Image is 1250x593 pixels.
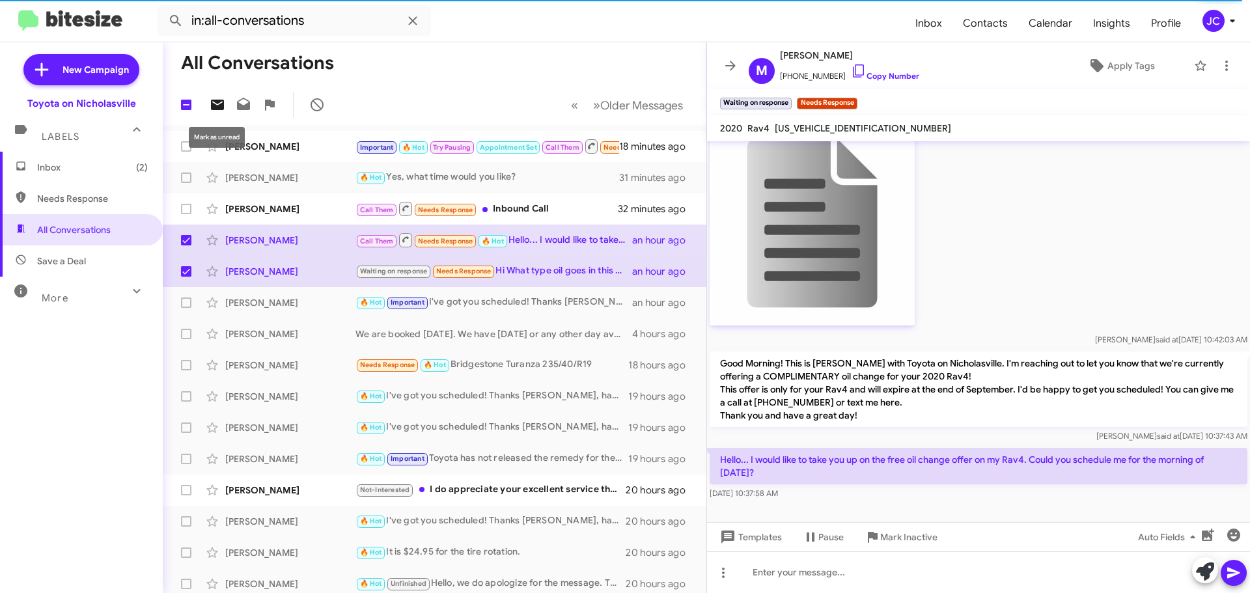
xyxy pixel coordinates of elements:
span: Older Messages [600,98,683,113]
span: Labels [42,131,79,143]
p: Good Morning! This is [PERSON_NAME] with Toyota on Nicholasville. I'm reaching out to let you kno... [710,352,1247,427]
span: Important [391,298,424,307]
div: [PERSON_NAME] [225,390,355,403]
span: Mark Inactive [880,525,937,549]
span: Templates [717,525,782,549]
div: Inbound Call [355,200,618,217]
span: Apply Tags [1107,54,1155,77]
div: 19 hours ago [628,421,696,434]
a: Inbox [905,5,952,42]
div: an hour ago [632,296,696,309]
div: JC [1202,10,1225,32]
span: Unfinished [391,579,426,588]
span: 🔥 Hot [360,579,382,588]
div: an hour ago [632,234,696,247]
div: 31 minutes ago [619,171,696,184]
div: I do appreciate your excellent service though!! [355,482,626,497]
div: an hour ago [632,265,696,278]
span: (2) [136,161,148,174]
img: 9k= [710,120,915,325]
div: Hello... I would like to take you up on the free oil change offer on my Rav4. Could you schedule ... [355,232,632,248]
a: Contacts [952,5,1018,42]
span: « [571,97,578,113]
span: said at [1157,431,1180,441]
div: 20 hours ago [626,577,696,590]
span: [PERSON_NAME] [DATE] 10:42:03 AM [1095,335,1247,344]
button: JC [1191,10,1236,32]
span: Save a Deal [37,255,86,268]
span: [PHONE_NUMBER] [780,63,919,83]
div: We are booked [DATE]. We have [DATE] or any other day available. [355,327,632,340]
div: [PERSON_NAME] [225,296,355,309]
div: 4 hours ago [632,327,696,340]
span: said at [1156,335,1178,344]
span: 🔥 Hot [360,173,382,182]
button: Previous [563,92,586,118]
span: [DATE] 10:37:58 AM [710,488,778,498]
span: Appointment Set [480,143,537,152]
div: [PERSON_NAME] [225,484,355,497]
span: 🔥 Hot [424,361,446,369]
div: I've got you scheduled! Thanks [PERSON_NAME], have a great day! [355,514,626,529]
div: I've got you scheduled! Thanks [PERSON_NAME], have a great day! [355,420,628,435]
span: All Conversations [37,223,111,236]
span: Important [360,143,394,152]
span: Needs Response [37,192,148,205]
span: Call Them [546,143,579,152]
span: Needs Response [360,361,415,369]
span: 🔥 Hot [360,423,382,432]
div: [PERSON_NAME] [225,202,355,215]
div: 19 hours ago [628,390,696,403]
a: Copy Number [851,71,919,81]
a: Insights [1083,5,1141,42]
span: 🔥 Hot [360,392,382,400]
div: [PERSON_NAME] [225,452,355,465]
div: [PERSON_NAME] [225,327,355,340]
a: Profile [1141,5,1191,42]
span: 🔥 Hot [360,548,382,557]
div: [PERSON_NAME] [225,515,355,528]
a: Calendar [1018,5,1083,42]
span: 🔥 Hot [402,143,424,152]
div: 32 minutes ago [618,202,696,215]
button: Next [585,92,691,118]
div: 19 hours ago [628,452,696,465]
div: Mark as unread [189,127,245,148]
div: [PERSON_NAME] [225,421,355,434]
span: Pause [818,525,844,549]
div: [PERSON_NAME] [225,359,355,372]
div: [PERSON_NAME] [225,577,355,590]
p: Hello... I would like to take you up on the free oil change offer on my Rav4. Could you schedule ... [710,448,1247,484]
button: Templates [707,525,792,549]
span: Waiting on response [360,267,428,275]
span: More [42,292,68,304]
div: I've got you scheduled! Thanks [PERSON_NAME], have a great day! [355,389,628,404]
span: Try Pausing [433,143,471,152]
input: Search [158,5,431,36]
div: Toyota on Nicholasville [27,97,136,110]
span: M [756,61,768,81]
div: Toyota has not released the remedy for the recall yet. [355,451,628,466]
div: Bridgestone Turanza 235/40/R19 [355,357,628,372]
div: Yes, what time would you like? [355,170,619,185]
span: Call Them [360,206,394,214]
span: 🔥 Hot [360,298,382,307]
small: Needs Response [797,98,857,109]
span: Needs Response [604,143,659,152]
a: New Campaign [23,54,139,85]
span: Rav4 [747,122,770,134]
span: [PERSON_NAME] [780,48,919,63]
span: [US_VEHICLE_IDENTIFICATION_NUMBER] [775,122,951,134]
div: 18 minutes ago [619,140,696,153]
div: 20 hours ago [626,484,696,497]
div: Do you have any morning appointments? Maybe at 8:30 or 9am? [355,138,619,154]
small: Waiting on response [720,98,792,109]
nav: Page navigation example [564,92,691,118]
div: 20 hours ago [626,546,696,559]
div: Hi What type oil goes in this promotion [355,264,632,279]
span: Needs Response [418,206,473,214]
